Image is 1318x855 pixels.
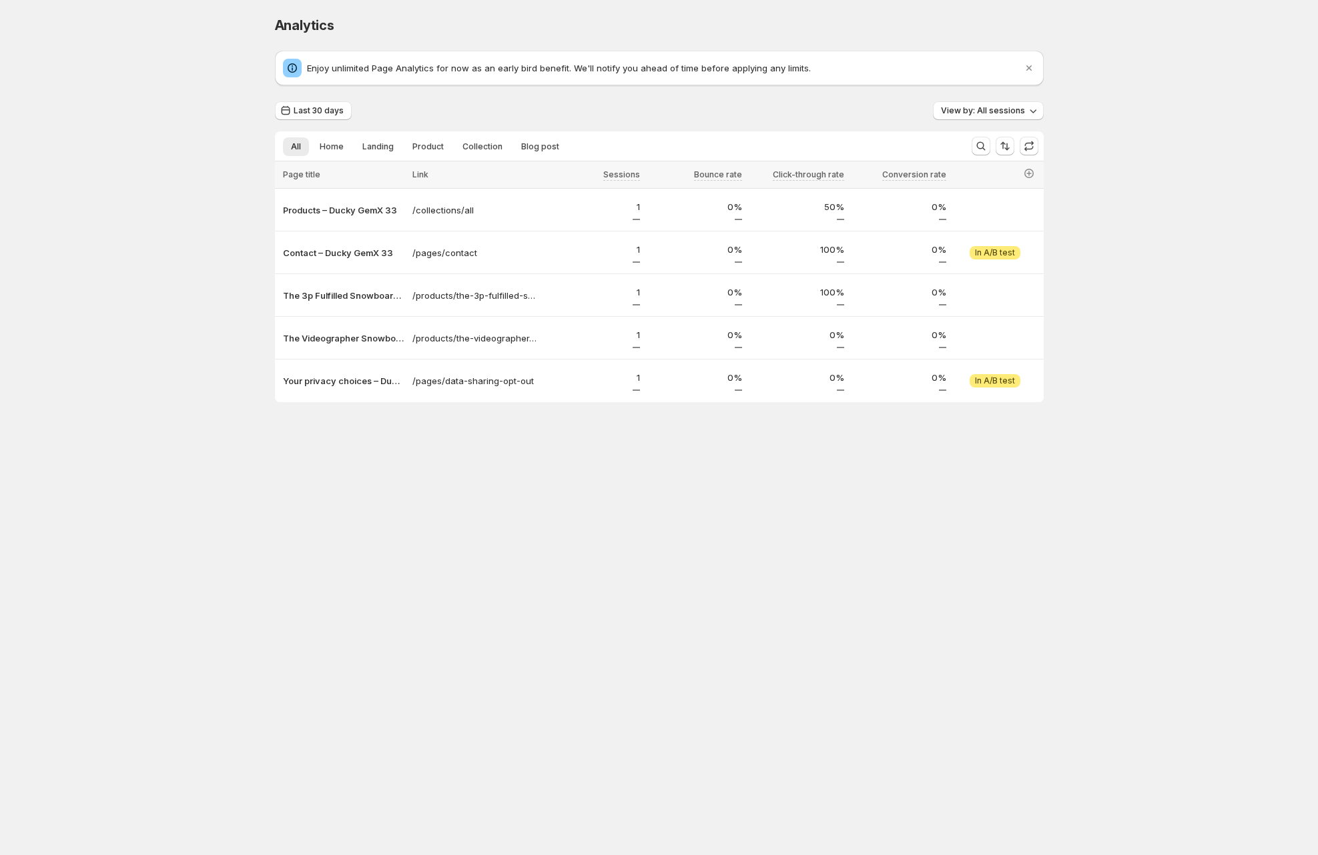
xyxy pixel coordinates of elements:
p: 50% [750,200,844,213]
button: Dismiss notification [1020,59,1038,77]
p: 0% [750,371,844,384]
p: 1 [546,328,640,341]
span: Link [412,169,428,179]
button: Search and filter results [972,137,990,155]
a: /collections/all [412,203,538,217]
span: Landing [362,141,394,152]
p: 100% [750,285,844,299]
p: 0% [648,371,742,384]
span: All [291,141,301,152]
span: Bounce rate [694,169,742,180]
p: 100% [750,243,844,256]
span: Click-through rate [773,169,844,180]
button: Your privacy choices – Ducky GemX 33 [283,374,404,387]
button: Sort the results [996,137,1014,155]
span: Blog post [521,141,559,152]
span: Sessions [603,169,640,180]
span: View by: All sessions [941,105,1025,116]
p: 0% [852,371,946,384]
a: /pages/contact [412,246,538,259]
p: 1 [546,243,640,256]
span: Analytics [275,17,334,33]
span: In A/B test [975,247,1015,258]
p: 0% [852,200,946,213]
p: 0% [852,285,946,299]
p: Enjoy unlimited Page Analytics for now as an early bird benefit. We'll notify you ahead of time b... [307,61,1022,75]
span: Last 30 days [294,105,344,116]
p: 0% [852,243,946,256]
span: Collection [462,141,503,152]
span: Product [412,141,444,152]
p: 0% [852,328,946,341]
p: 0% [648,243,742,256]
button: Products – Ducky GemX 33 [283,203,404,217]
p: 0% [648,285,742,299]
p: 1 [546,285,640,299]
button: The Videographer Snowboard – Ducky GemX 33 [283,331,404,345]
button: The 3p Fulfilled Snowboard – Ducky GemX 33 [283,289,404,302]
a: /products/the-3p-fulfilled-snowboard [412,289,538,302]
p: 0% [648,328,742,341]
a: /pages/data-sharing-opt-out [412,374,538,387]
p: 1 [546,371,640,384]
span: In A/B test [975,375,1015,386]
a: /products/the-videographer-snowboard [412,331,538,345]
span: Conversion rate [882,169,946,180]
span: Home [320,141,344,152]
span: Page title [283,169,320,179]
p: 0% [648,200,742,213]
button: Contact – Ducky GemX 33 [283,246,404,259]
p: 1 [546,200,640,213]
button: View by: All sessions [933,101,1044,120]
p: 0% [750,328,844,341]
button: Last 30 days [275,101,352,120]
